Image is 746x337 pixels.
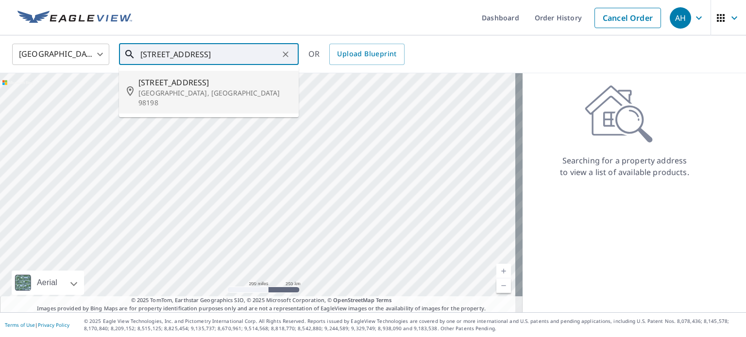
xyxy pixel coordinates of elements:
img: EV Logo [17,11,132,25]
p: [GEOGRAPHIC_DATA], [GEOGRAPHIC_DATA] 98198 [138,88,291,108]
a: Cancel Order [594,8,661,28]
div: Aerial [12,271,84,295]
div: AH [670,7,691,29]
p: © 2025 Eagle View Technologies, Inc. and Pictometry International Corp. All Rights Reserved. Repo... [84,318,741,332]
a: Upload Blueprint [329,44,404,65]
div: Aerial [34,271,60,295]
a: Terms of Use [5,321,35,328]
a: Current Level 5, Zoom Out [496,278,511,293]
span: [STREET_ADDRESS] [138,77,291,88]
a: Privacy Policy [38,321,69,328]
button: Clear [279,48,292,61]
span: Upload Blueprint [337,48,396,60]
input: Search by address or latitude-longitude [140,41,279,68]
div: OR [308,44,405,65]
a: Terms [376,296,392,304]
a: OpenStreetMap [333,296,374,304]
a: Current Level 5, Zoom In [496,264,511,278]
p: Searching for a property address to view a list of available products. [559,155,690,178]
span: © 2025 TomTom, Earthstar Geographics SIO, © 2025 Microsoft Corporation, © [131,296,392,305]
div: [GEOGRAPHIC_DATA] [12,41,109,68]
p: | [5,322,69,328]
